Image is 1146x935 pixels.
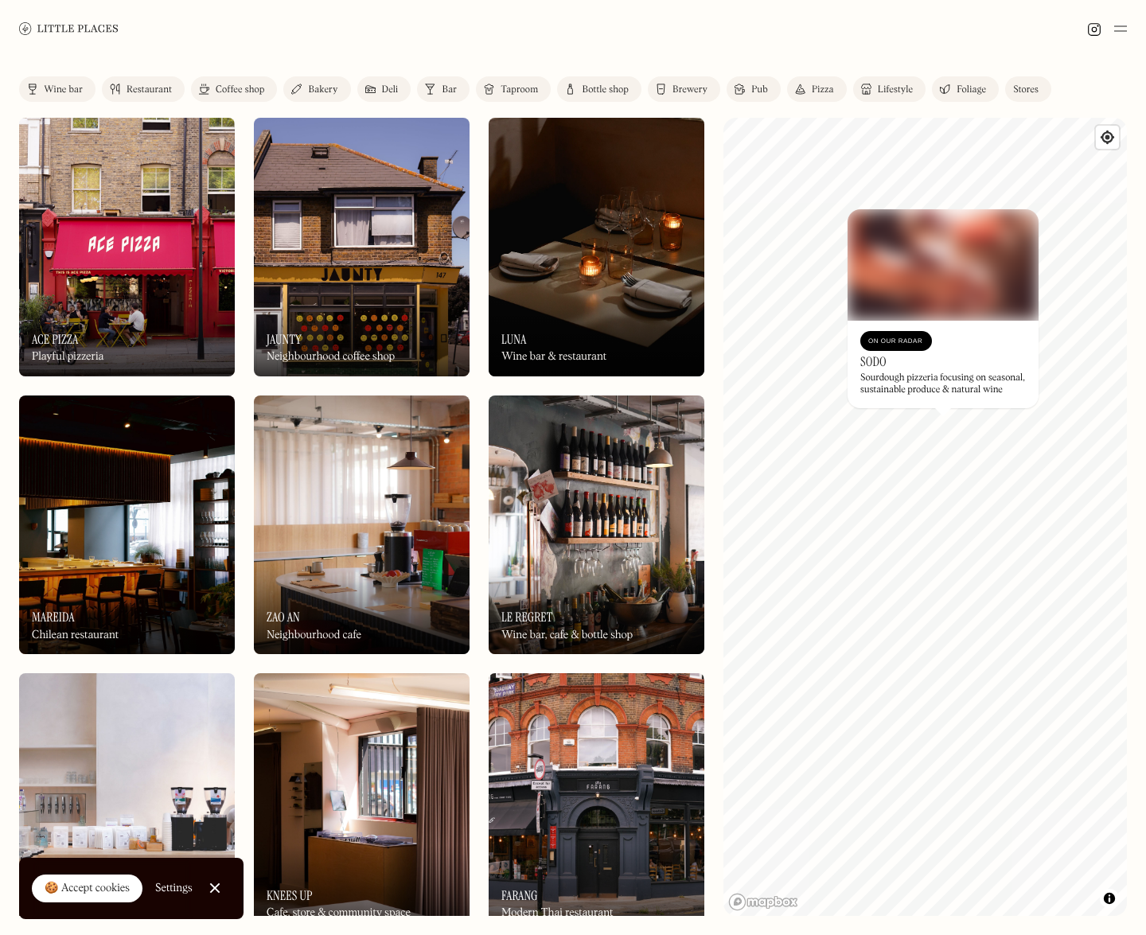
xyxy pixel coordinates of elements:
div: Deli [382,85,399,95]
a: SodoSodoOn Our RadarSodoSourdough pizzeria focusing on seasonal, sustainable produce & natural wine [848,209,1039,408]
div: Coffee shop [216,85,264,95]
div: Wine bar [44,85,83,95]
h3: Le Regret [501,610,552,625]
a: Foliage [932,76,999,102]
a: 🍪 Accept cookies [32,875,142,903]
div: Taproom [501,85,538,95]
h3: Ace Pizza [32,332,79,347]
img: Sodo [848,209,1039,321]
canvas: Map [723,118,1127,916]
h3: Jaunty [267,332,302,347]
a: Ace PizzaAce PizzaAce PizzaPlayful pizzeria [19,118,235,376]
a: Bar [417,76,470,102]
h3: Zao An [267,610,300,625]
a: Wine bar [19,76,95,102]
div: Bar [442,85,457,95]
a: LunaLunaLunaWine bar & restaurant [489,118,704,376]
div: Cafe, store & community space [267,906,411,920]
div: Modern Thai restaurant [501,906,613,920]
div: Restaurant [127,85,172,95]
a: Taproom [476,76,551,102]
button: Find my location [1096,126,1119,149]
div: Brewery [672,85,707,95]
div: Close Cookie Popup [214,888,215,889]
a: Restaurant [102,76,185,102]
h3: Knees Up [267,888,313,903]
div: Bakery [308,85,337,95]
img: Knees Up [254,673,470,932]
div: Playful pizzeria [32,350,104,364]
div: Pub [751,85,768,95]
img: Jaunty [254,118,470,376]
a: SceneryScenerySceneryRoastery & coffee shop [19,673,235,932]
a: Le RegretLe RegretLe RegretWine bar, cafe & bottle shop [489,395,704,654]
img: Ace Pizza [19,118,235,376]
a: Settings [155,871,193,906]
div: Chilean restaurant [32,629,119,642]
div: Stores [1013,85,1039,95]
h3: Farang [501,888,538,903]
h3: Mareida [32,610,75,625]
a: Brewery [648,76,720,102]
a: Lifestyle [853,76,926,102]
a: Knees UpKnees UpKnees UpCafe, store & community space [254,673,470,932]
img: Zao An [254,395,470,654]
div: Bottle shop [582,85,629,95]
a: Pizza [787,76,847,102]
div: Sourdough pizzeria focusing on seasonal, sustainable produce & natural wine [860,372,1026,395]
img: Luna [489,118,704,376]
div: 🍪 Accept cookies [45,881,130,897]
div: On Our Radar [868,333,924,349]
span: Toggle attribution [1105,890,1114,907]
a: Stores [1005,76,1051,102]
div: Neighbourhood cafe [267,629,361,642]
a: Deli [357,76,411,102]
a: FarangFarangFarangModern Thai restaurant [489,673,704,932]
div: Settings [155,882,193,894]
a: JauntyJauntyJauntyNeighbourhood coffee shop [254,118,470,376]
div: Foliage [957,85,986,95]
a: Pub [727,76,781,102]
div: Pizza [812,85,834,95]
div: Lifestyle [878,85,913,95]
img: Mareida [19,395,235,654]
div: Wine bar, cafe & bottle shop [501,629,633,642]
h3: Sodo [860,354,887,369]
a: Bakery [283,76,350,102]
img: Le Regret [489,395,704,654]
a: Coffee shop [191,76,277,102]
a: Mapbox homepage [728,893,798,911]
button: Toggle attribution [1100,889,1119,908]
img: Farang [489,673,704,932]
img: Scenery [19,673,235,932]
a: Close Cookie Popup [199,872,231,904]
a: Zao AnZao AnZao AnNeighbourhood cafe [254,395,470,654]
h3: Luna [501,332,526,347]
div: Neighbourhood coffee shop [267,350,395,364]
div: Wine bar & restaurant [501,350,606,364]
a: Bottle shop [557,76,641,102]
a: MareidaMareidaMareidaChilean restaurant [19,395,235,654]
